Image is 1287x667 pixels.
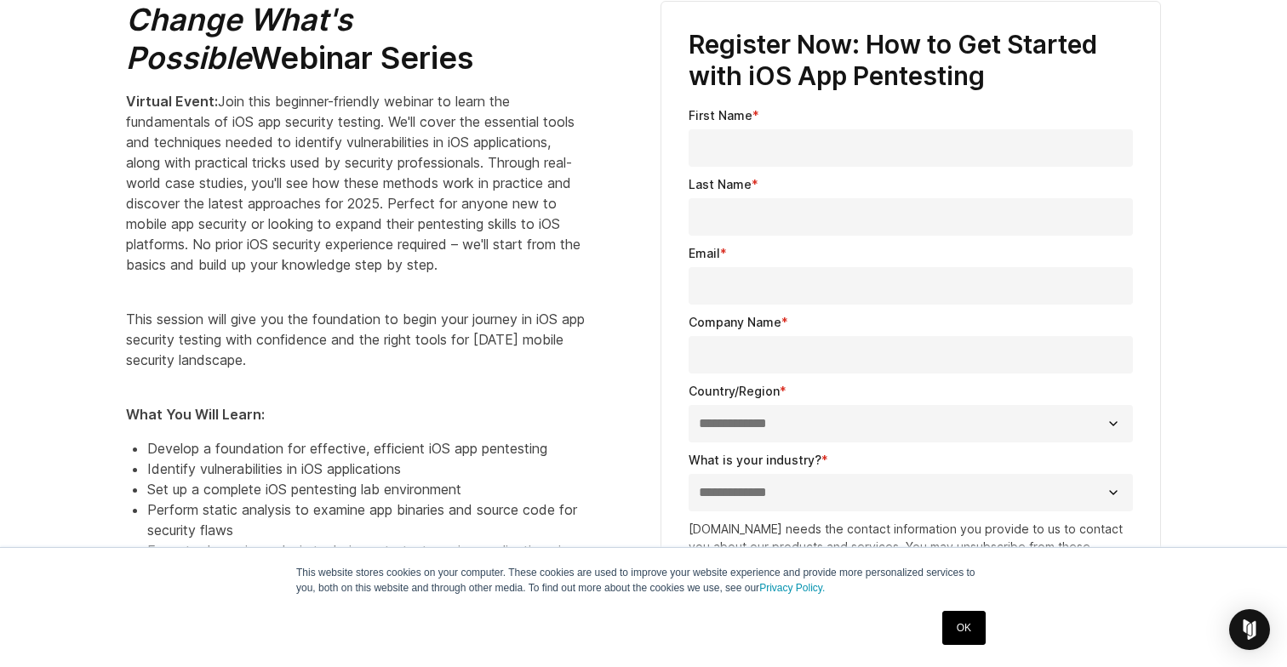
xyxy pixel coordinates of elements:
[689,246,720,260] span: Email
[942,611,986,645] a: OK
[126,1,586,77] h2: Webinar Series
[759,582,825,594] a: Privacy Policy.
[296,565,991,596] p: This website stores cookies on your computer. These cookies are used to improve your website expe...
[689,520,1133,609] p: [DOMAIN_NAME] needs the contact information you provide to us to contact you about our products a...
[126,1,352,77] em: Change What's Possible
[689,177,752,191] span: Last Name
[126,311,585,368] span: This session will give you the foundation to begin your journey in iOS app security testing with ...
[126,406,265,423] strong: What You Will Learn:
[126,93,218,110] strong: Virtual Event:
[147,499,586,540] li: Perform static analysis to examine app binaries and source code for security flaws
[689,384,780,398] span: Country/Region
[689,315,781,329] span: Company Name
[147,540,586,581] li: Execute dynamic analysis techniques to test running applications in real-time
[126,93,581,273] span: Join this beginner-friendly webinar to learn the fundamentals of iOS app security testing. We'll ...
[147,438,586,459] li: Develop a foundation for effective, efficient iOS app pentesting
[689,29,1133,93] h3: Register Now: How to Get Started with iOS App Pentesting
[147,479,586,499] li: Set up a complete iOS pentesting lab environment
[147,459,586,479] li: Identify vulnerabilities in iOS applications
[689,108,752,123] span: First Name
[1229,609,1270,650] div: Open Intercom Messenger
[689,453,821,467] span: What is your industry?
